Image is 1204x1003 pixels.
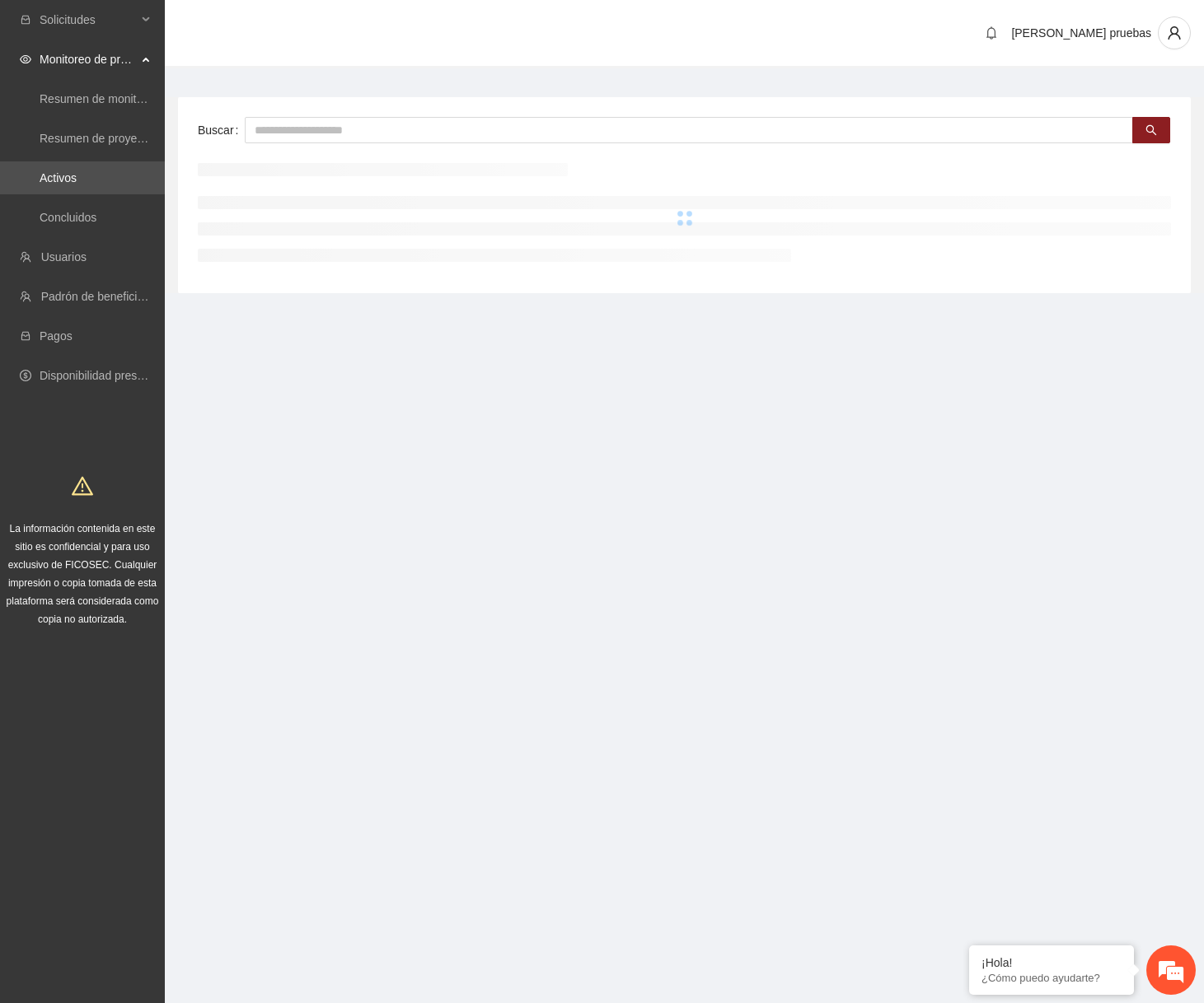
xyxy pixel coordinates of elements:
a: Disponibilidad presupuestal [40,369,180,382]
a: Padrón de beneficiarios [41,290,162,303]
span: Monitoreo de proyectos [40,43,137,76]
label: Buscar [198,117,245,143]
span: Solicitudes [40,3,137,36]
a: Resumen de monitoreo [40,92,160,105]
span: inbox [20,14,31,26]
span: search [1145,124,1157,138]
div: ¡Hola! [981,956,1122,969]
a: Activos [40,171,77,184]
span: bell [979,26,1004,40]
a: Concluidos [40,211,96,224]
span: user [1159,26,1190,40]
span: warning [72,475,93,497]
span: La información contenida en este sitio es confidencial y para uso exclusivo de FICOSEC. Cualquier... [7,523,159,625]
p: ¿Cómo puedo ayudarte? [981,972,1122,984]
a: Resumen de proyectos aprobados [40,132,216,145]
button: bell [978,20,1005,46]
a: Usuarios [41,250,87,264]
button: user [1158,16,1191,49]
span: [PERSON_NAME] pruebas [1011,26,1151,40]
a: Pagos [40,329,73,343]
span: eye [20,54,31,65]
button: search [1132,117,1170,143]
